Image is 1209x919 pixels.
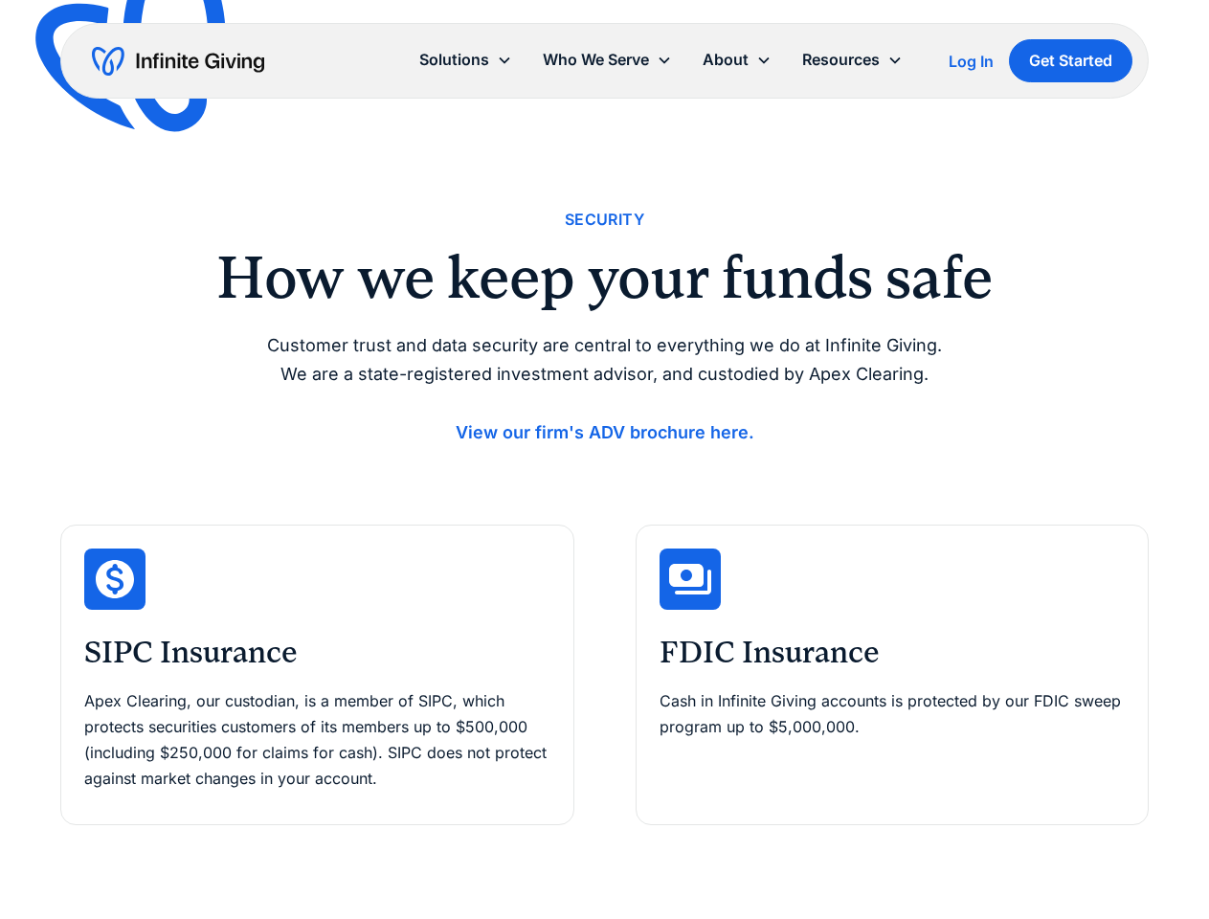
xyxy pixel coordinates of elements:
h2: How we keep your funds safe [115,248,1095,307]
div: Who We Serve [527,39,687,80]
h3: SIPC Insurance [84,633,549,673]
a: Log In [949,50,994,73]
h3: FDIC Insurance [660,633,1125,673]
div: Log In [949,54,994,69]
div: Solutions [419,47,489,73]
p: Apex Clearing, our custodian, is a member of SIPC, which protects securities customers of its mem... [84,688,549,793]
a: Get Started [1009,39,1132,82]
p: Cash in Infinite Giving accounts is protected by our FDIC sweep program up to $5,000,000. [660,688,1125,740]
div: Resources [787,39,918,80]
div: Who We Serve [543,47,649,73]
div: Solutions [404,39,527,80]
a: home [92,46,264,77]
p: Customer trust and data security are central to everything we do at Infinite Giving. We are a sta... [115,331,1095,448]
div: About [687,39,787,80]
div: Resources [802,47,880,73]
div: About [703,47,749,73]
div: Security [565,207,644,233]
a: View our firm's ADV brochure here. [456,422,754,442]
